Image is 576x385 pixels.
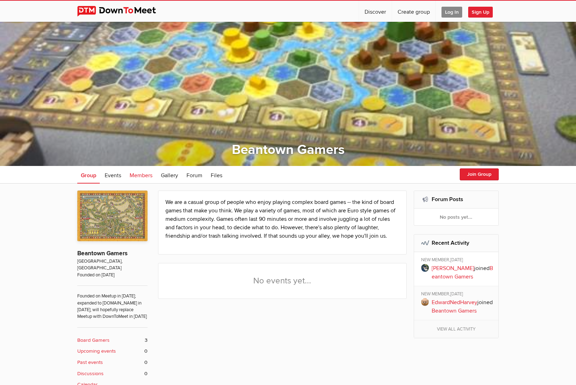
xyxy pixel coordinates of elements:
[77,359,148,366] a: Past events 0
[421,291,494,298] div: NEW MEMBER,
[77,336,110,344] b: Board Gamers
[436,1,468,22] a: Log In
[414,320,499,338] a: View all activity
[144,347,148,355] span: 0
[186,172,202,179] span: Forum
[77,6,167,17] img: DownToMeet
[105,172,121,179] span: Events
[211,172,222,179] span: Files
[77,191,148,241] img: Beantown Gamers
[432,298,494,315] p: joined
[161,172,178,179] span: Gallery
[157,166,182,184] a: Gallery
[158,263,407,299] div: No events yet...
[77,258,148,272] span: [GEOGRAPHIC_DATA], [GEOGRAPHIC_DATA]
[432,265,493,280] a: Beantown Gamers
[468,1,498,22] a: Sign Up
[421,257,494,264] div: NEW MEMBER,
[77,336,148,344] a: Board Gamers 3
[77,347,116,355] b: Upcoming events
[130,172,152,179] span: Members
[77,285,148,320] span: Founded on Meetup in [DATE]; expanded to [DOMAIN_NAME] in [DATE]; will hopefully replace Meetup w...
[183,166,206,184] a: Forum
[432,299,477,306] a: EdwardNedHarvey
[145,336,148,344] span: 3
[432,264,494,281] p: joined
[441,7,462,18] span: Log In
[77,370,148,378] a: Discussions 0
[207,166,226,184] a: Files
[81,172,96,179] span: Group
[144,370,148,378] span: 0
[468,7,493,18] span: Sign Up
[77,272,148,278] span: Founded on [DATE]
[432,196,463,203] a: Forum Posts
[432,307,477,314] a: Beantown Gamers
[77,347,148,355] a: Upcoming events 0
[165,198,399,240] p: We are a casual group of people who enjoy playing complex board games -- the kind of board games ...
[359,1,392,22] a: Discover
[77,166,100,184] a: Group
[450,291,463,297] span: [DATE]
[460,168,499,180] button: Join Group
[392,1,436,22] a: Create group
[450,257,463,263] span: [DATE]
[432,265,474,272] a: [PERSON_NAME]
[77,370,104,378] b: Discussions
[421,235,492,251] h2: Recent Activity
[144,359,148,366] span: 0
[101,166,125,184] a: Events
[77,359,103,366] b: Past events
[126,166,156,184] a: Members
[414,208,499,225] div: No posts yet...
